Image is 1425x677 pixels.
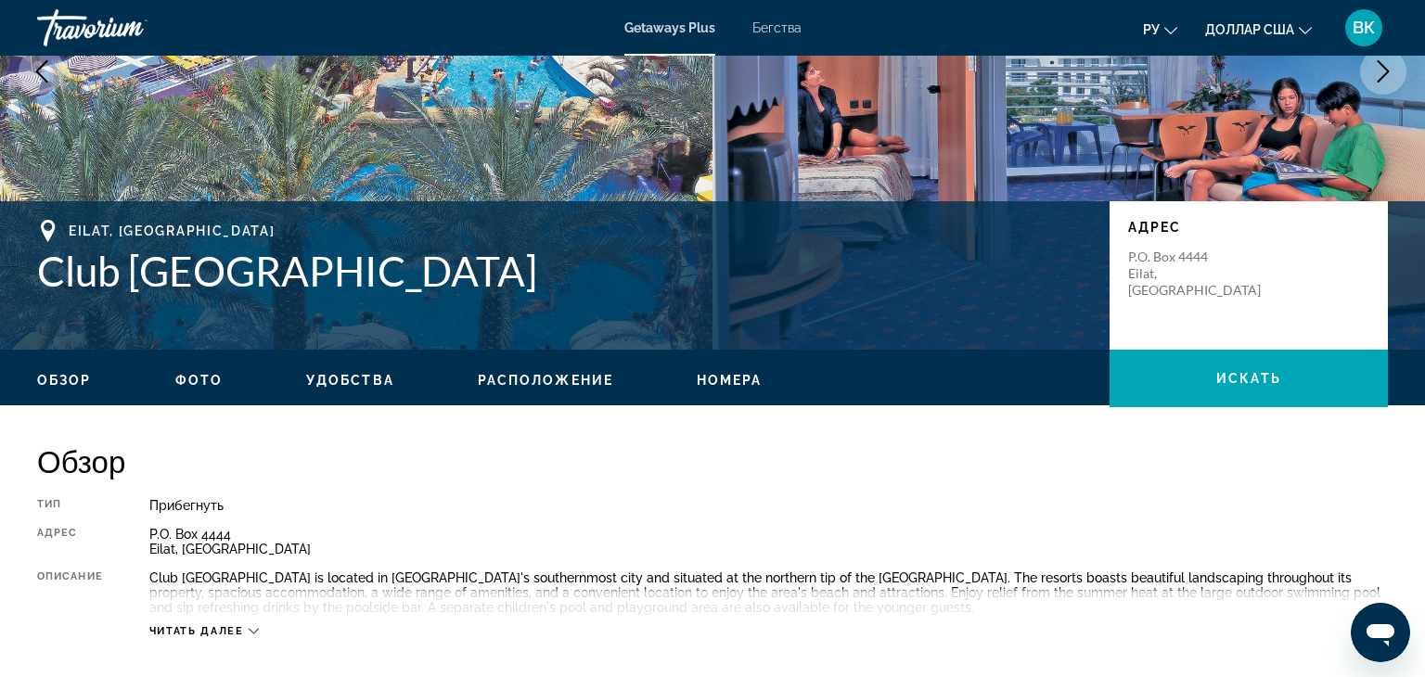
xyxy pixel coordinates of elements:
button: Обзор [37,372,92,389]
button: Изменить валюту [1205,16,1312,43]
font: ВК [1353,18,1375,37]
a: Getaways Plus [624,20,715,35]
h2: Обзор [37,442,1388,479]
a: Травориум [37,4,223,52]
h1: Club [GEOGRAPHIC_DATA] [37,247,1091,295]
button: Previous image [19,48,65,95]
button: Удобства [306,372,394,389]
span: Фото [175,373,223,388]
button: Читать далее [149,624,259,638]
p: P.O. Box 4444 Eilat, [GEOGRAPHIC_DATA] [1128,249,1277,299]
span: Расположение [478,373,613,388]
span: Удобства [306,373,394,388]
div: Тип [37,498,103,513]
div: P.O. Box 4444 Eilat, [GEOGRAPHIC_DATA] [149,527,1388,556]
font: ру [1143,22,1160,37]
button: искать [1110,350,1388,407]
div: Адрес [37,527,103,556]
span: Eilat, [GEOGRAPHIC_DATA] [69,224,275,238]
button: Меню пользователя [1340,8,1388,47]
button: Фото [175,372,223,389]
span: Обзор [37,373,92,388]
span: искать [1216,371,1281,386]
div: Описание [37,570,103,615]
button: Изменить язык [1143,16,1177,43]
span: Читать далее [149,625,244,637]
font: доллар США [1205,22,1294,37]
button: Расположение [478,372,613,389]
button: Номера [697,372,763,389]
div: Прибегнуть [149,498,1388,513]
a: Бегства [752,20,802,35]
iframe: לחצן לפתיחת חלון הודעות הטקסט [1351,603,1410,662]
button: Next image [1360,48,1406,95]
div: Club [GEOGRAPHIC_DATA] is located in [GEOGRAPHIC_DATA]'s southernmost city and situated at the no... [149,570,1388,615]
span: Номера [697,373,763,388]
p: Адрес [1128,220,1369,235]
